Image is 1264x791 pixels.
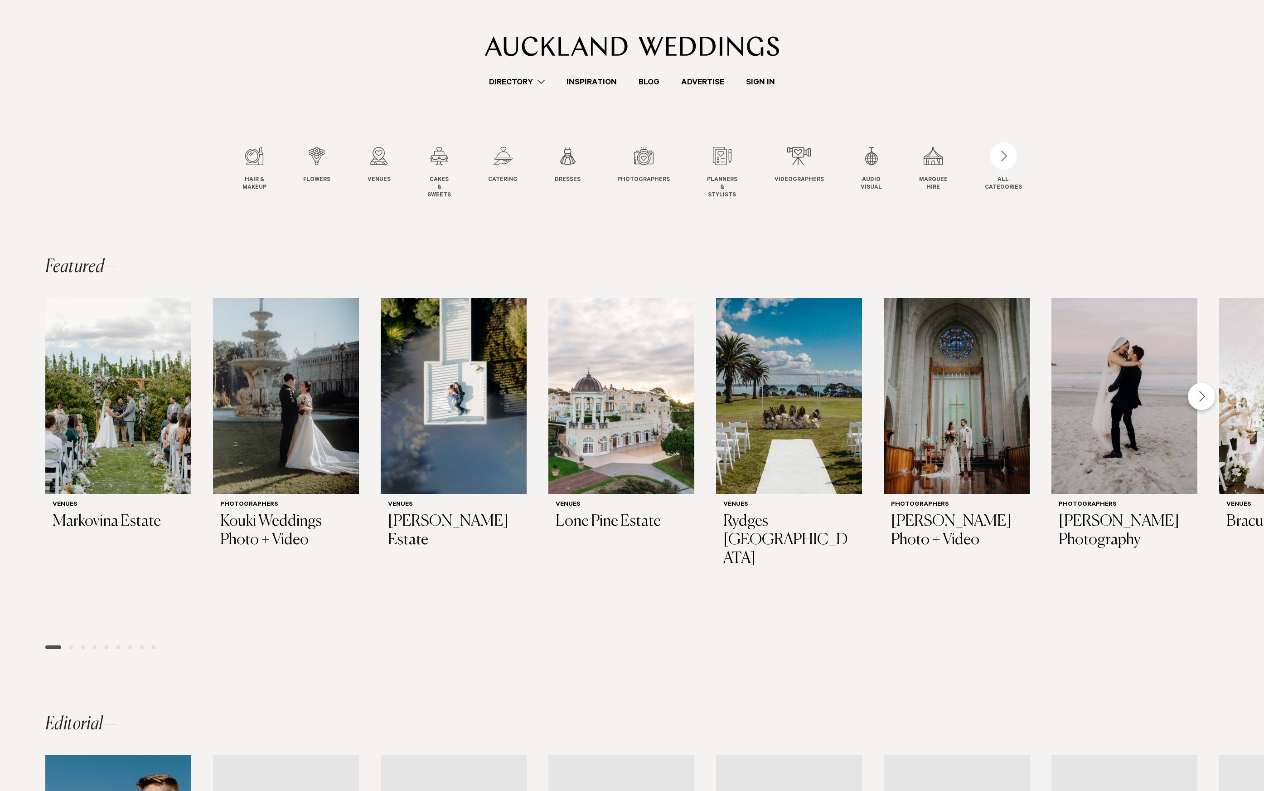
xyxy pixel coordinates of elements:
[388,513,519,550] h3: [PERSON_NAME] Estate
[861,147,900,199] swiper-slide: 10 / 12
[213,298,359,494] img: Auckland Weddings Photographers | Kouki Weddings Photo + Video
[427,176,451,199] span: Cakes & Sweets
[775,176,824,184] span: Videographers
[388,501,519,509] h6: Venues
[555,147,581,184] a: Dresses
[368,176,391,184] span: Venues
[427,147,469,199] swiper-slide: 4 / 12
[716,298,862,575] a: Wedding ceremony at Rydges Formosa Venues Rydges [GEOGRAPHIC_DATA]
[775,147,824,184] a: Videographers
[45,715,116,733] h2: Editorial
[548,298,694,494] img: Exterior view of Lone Pine Estate
[488,176,518,184] span: Catering
[488,147,536,199] swiper-slide: 5 / 12
[485,36,779,56] img: Auckland Weddings Logo
[884,298,1030,631] swiper-slide: 6 / 29
[716,298,862,631] swiper-slide: 5 / 29
[53,513,184,531] h3: Markovina Estate
[242,147,266,192] a: Hair & Makeup
[427,147,451,199] a: Cakes & Sweets
[220,513,352,550] h3: Kouki Weddings Photo + Video
[555,147,599,199] swiper-slide: 6 / 12
[242,147,285,199] swiper-slide: 1 / 12
[707,176,737,199] span: Planners & Stylists
[919,176,948,192] span: Marquee Hire
[381,298,527,631] swiper-slide: 3 / 29
[220,501,352,509] h6: Photographers
[716,298,862,494] img: Wedding ceremony at Rydges Formosa
[884,298,1030,557] a: Auckland Weddings Photographers | Chris Turner Photo + Video Photographers [PERSON_NAME] Photo + ...
[303,147,330,184] a: Flowers
[1059,513,1190,550] h3: [PERSON_NAME] Photography
[670,76,735,88] a: Advertise
[884,298,1030,494] img: Auckland Weddings Photographers | Chris Turner Photo + Video
[707,147,755,199] swiper-slide: 8 / 12
[628,76,670,88] a: Blog
[548,298,694,631] swiper-slide: 4 / 29
[45,258,118,276] h2: Featured
[775,147,842,199] swiper-slide: 9 / 12
[556,513,687,531] h3: Lone Pine Estate
[985,147,1022,190] button: ALLCATEGORIES
[617,176,670,184] span: Photographers
[45,298,191,494] img: Ceremony styling at Markovina Estate
[45,298,191,631] swiper-slide: 1 / 29
[919,147,966,199] swiper-slide: 11 / 12
[891,513,1022,550] h3: [PERSON_NAME] Photo + Video
[53,501,184,509] h6: Venues
[213,298,359,557] a: Auckland Weddings Photographers | Kouki Weddings Photo + Video Photographers Kouki Weddings Photo...
[707,147,737,199] a: Planners & Stylists
[556,501,687,509] h6: Venues
[488,147,518,184] a: Catering
[723,501,855,509] h6: Venues
[1051,298,1197,631] swiper-slide: 7 / 29
[548,298,694,538] a: Exterior view of Lone Pine Estate Venues Lone Pine Estate
[919,147,948,192] a: Marquee Hire
[1051,298,1197,494] img: Auckland Weddings Photographers | Rebecca Bradley Photography
[1051,298,1197,557] a: Auckland Weddings Photographers | Rebecca Bradley Photography Photographers [PERSON_NAME] Photogr...
[861,176,882,192] span: Audio Visual
[617,147,670,184] a: Photographers
[478,76,556,88] a: Directory
[303,176,330,184] span: Flowers
[891,501,1022,509] h6: Photographers
[381,298,527,557] a: Auckland Weddings Venues | Abel Estate Venues [PERSON_NAME] Estate
[368,147,409,199] swiper-slide: 3 / 12
[368,147,391,184] a: Venues
[861,147,882,192] a: Audio Visual
[45,298,191,538] a: Ceremony styling at Markovina Estate Venues Markovina Estate
[381,298,527,494] img: Auckland Weddings Venues | Abel Estate
[723,513,855,568] h3: Rydges [GEOGRAPHIC_DATA]
[735,76,786,88] a: Sign In
[555,176,581,184] span: Dresses
[1059,501,1190,509] h6: Photographers
[242,176,266,192] span: Hair & Makeup
[303,147,349,199] swiper-slide: 2 / 12
[617,147,688,199] swiper-slide: 7 / 12
[985,176,1022,192] div: ALL CATEGORIES
[213,298,359,631] swiper-slide: 2 / 29
[556,76,628,88] a: Inspiration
